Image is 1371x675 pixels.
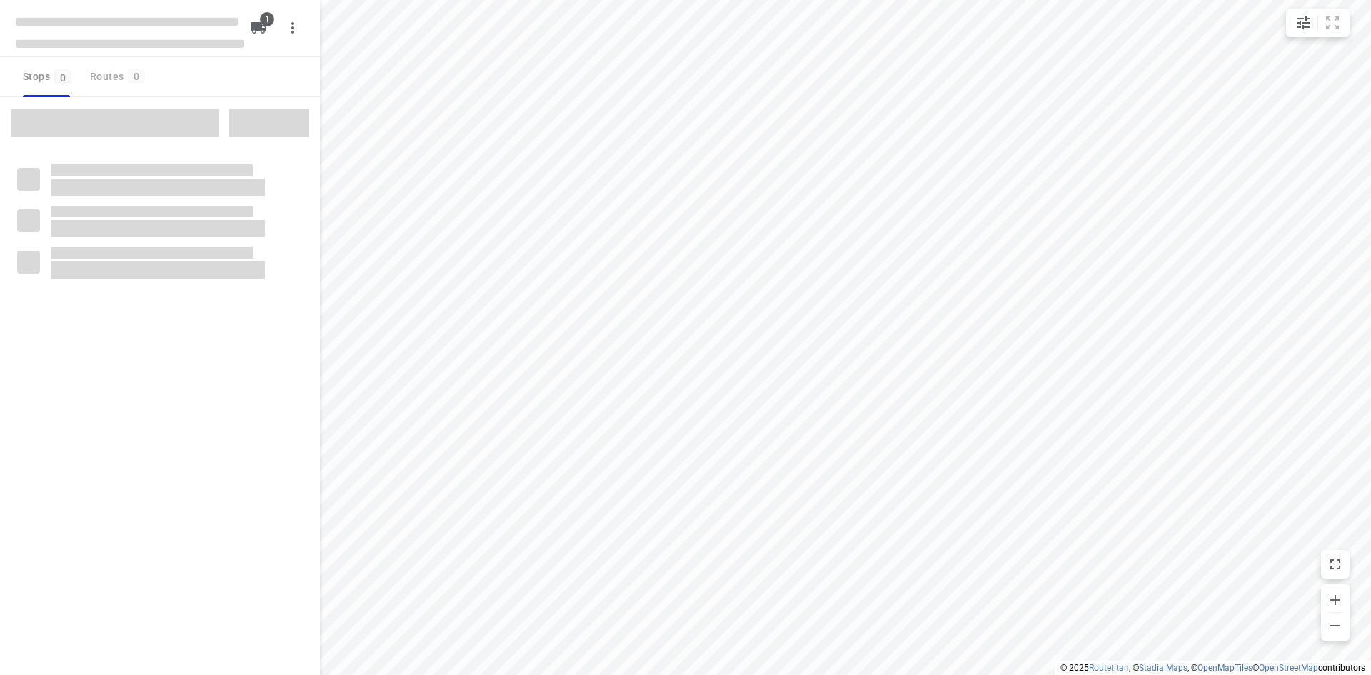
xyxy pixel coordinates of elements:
[1060,663,1365,673] li: © 2025 , © , © © contributors
[1259,663,1318,673] a: OpenStreetMap
[1197,663,1252,673] a: OpenMapTiles
[1286,9,1350,37] div: small contained button group
[1089,663,1129,673] a: Routetitan
[1139,663,1187,673] a: Stadia Maps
